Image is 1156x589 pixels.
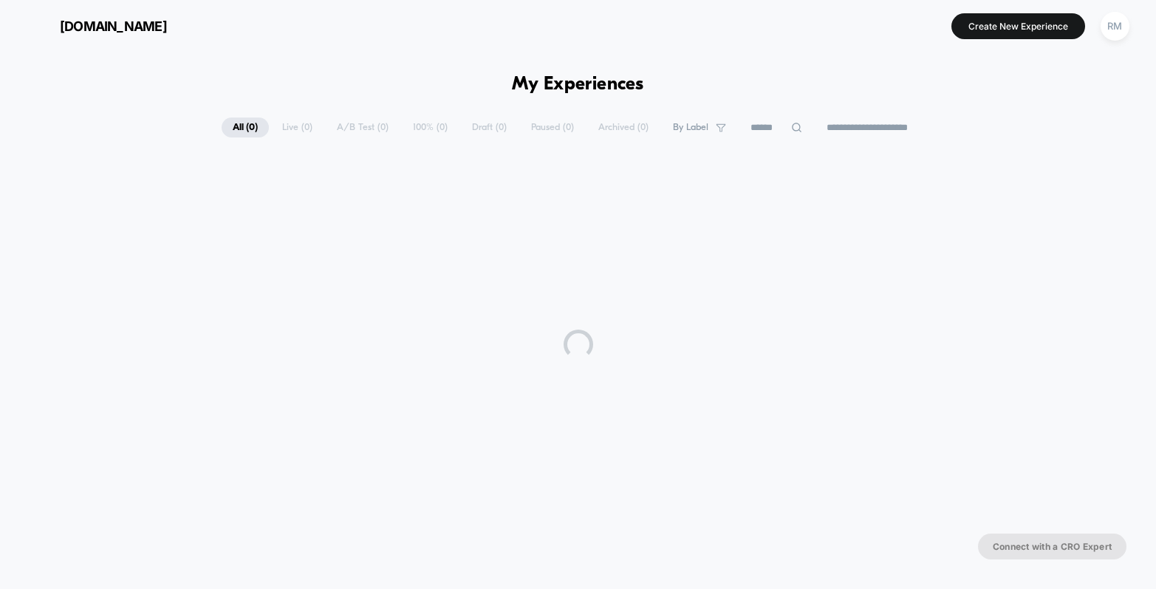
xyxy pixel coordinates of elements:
[1101,12,1129,41] div: RM
[951,13,1085,39] button: Create New Experience
[512,74,644,95] h1: My Experiences
[60,18,167,34] span: [DOMAIN_NAME]
[673,122,708,133] span: By Label
[1096,11,1134,41] button: RM
[222,118,269,137] span: All ( 0 )
[978,534,1126,559] button: Connect with a CRO Expert
[22,14,171,38] button: [DOMAIN_NAME]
